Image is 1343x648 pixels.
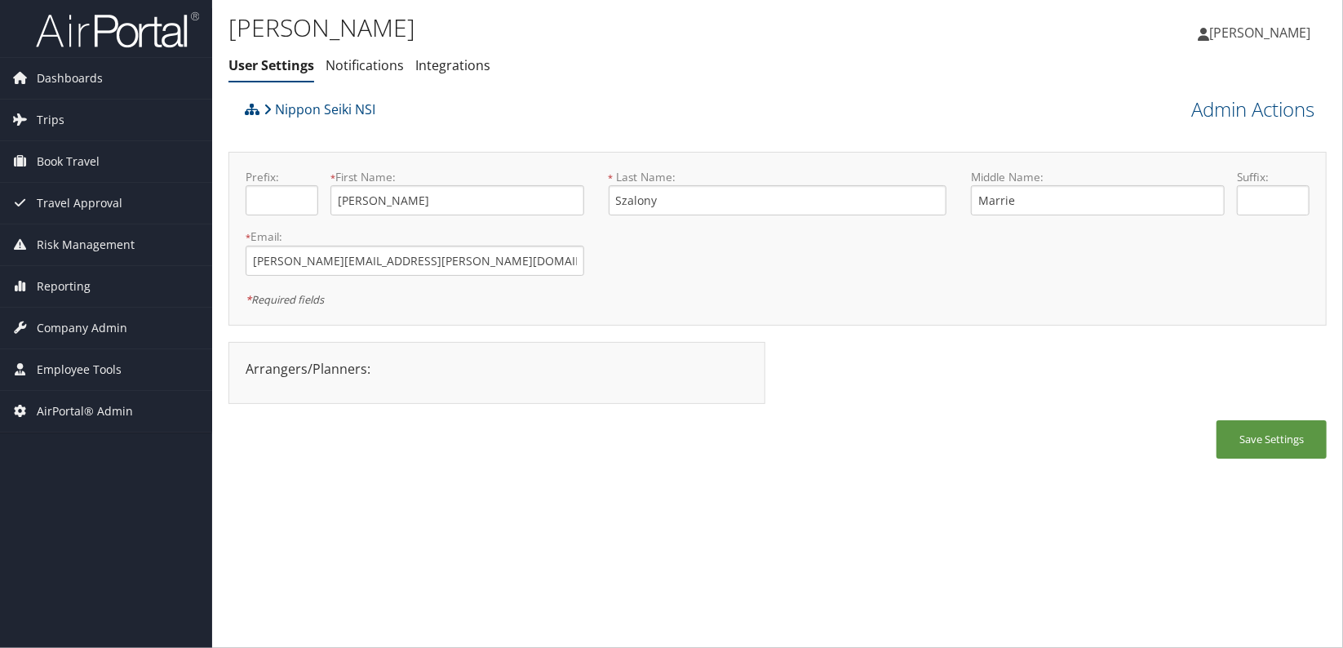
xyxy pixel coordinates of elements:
[415,56,490,74] a: Integrations
[326,56,404,74] a: Notifications
[330,169,584,185] label: First Name:
[246,229,584,245] label: Email:
[37,349,122,390] span: Employee Tools
[37,183,122,224] span: Travel Approval
[264,93,375,126] a: Nippon Seiki NSI
[609,169,947,185] label: Last Name:
[1198,8,1327,57] a: [PERSON_NAME]
[1217,420,1327,459] button: Save Settings
[228,56,314,74] a: User Settings
[228,11,960,45] h1: [PERSON_NAME]
[37,391,133,432] span: AirPortal® Admin
[37,58,103,99] span: Dashboards
[1237,169,1310,185] label: Suffix:
[36,11,199,49] img: airportal-logo.png
[37,100,64,140] span: Trips
[37,266,91,307] span: Reporting
[971,169,1225,185] label: Middle Name:
[37,308,127,348] span: Company Admin
[1191,95,1314,123] a: Admin Actions
[246,292,324,307] em: Required fields
[1209,24,1310,42] span: [PERSON_NAME]
[233,359,760,379] div: Arrangers/Planners:
[37,224,135,265] span: Risk Management
[37,141,100,182] span: Book Travel
[246,169,318,185] label: Prefix:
